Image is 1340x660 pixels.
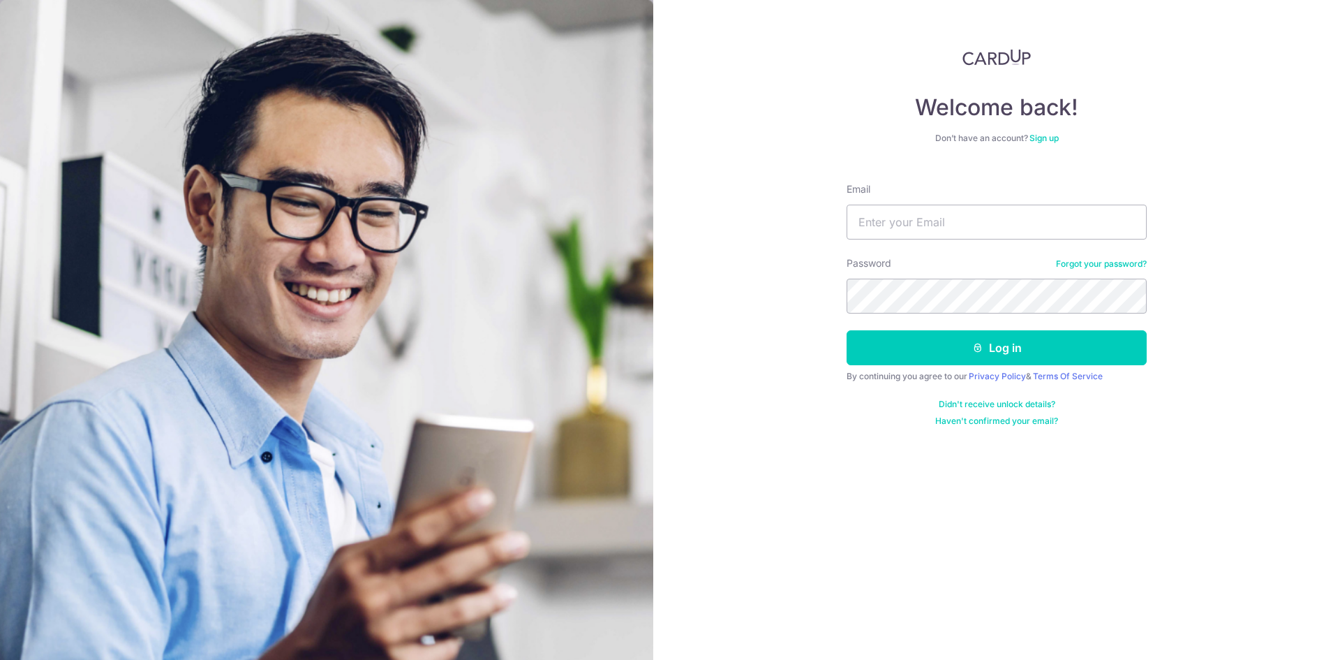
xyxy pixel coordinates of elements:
[939,399,1055,410] a: Didn't receive unlock details?
[847,330,1147,365] button: Log in
[969,371,1026,381] a: Privacy Policy
[1033,371,1103,381] a: Terms Of Service
[962,49,1031,66] img: CardUp Logo
[1029,133,1059,143] a: Sign up
[847,256,891,270] label: Password
[847,94,1147,122] h4: Welcome back!
[847,182,870,196] label: Email
[935,416,1058,427] a: Haven't confirmed your email?
[847,371,1147,382] div: By continuing you agree to our &
[847,205,1147,240] input: Enter your Email
[1056,258,1147,270] a: Forgot your password?
[847,133,1147,144] div: Don’t have an account?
